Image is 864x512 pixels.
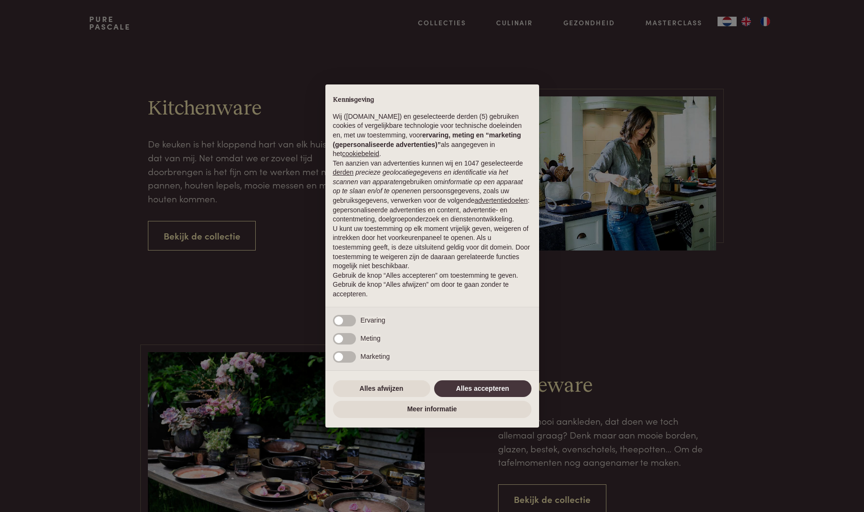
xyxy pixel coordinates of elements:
[333,131,521,148] strong: ervaring, meting en “marketing (gepersonaliseerde advertenties)”
[475,196,528,206] button: advertentiedoelen
[333,168,354,178] button: derden
[333,159,531,224] p: Ten aanzien van advertenties kunnen wij en 1047 geselecteerde gebruiken om en persoonsgegevens, z...
[342,150,379,157] a: cookiebeleid
[333,401,531,418] button: Meer informatie
[333,112,531,159] p: Wij ([DOMAIN_NAME]) en geselecteerde derden (5) gebruiken cookies of vergelijkbare technologie vo...
[333,380,430,397] button: Alles afwijzen
[333,178,523,195] em: informatie op een apparaat op te slaan en/of te openen
[333,96,531,104] h2: Kennisgeving
[361,334,381,342] span: Meting
[333,168,508,186] em: precieze geolocatiegegevens en identificatie via het scannen van apparaten
[361,316,385,324] span: Ervaring
[434,380,531,397] button: Alles accepteren
[333,224,531,271] p: U kunt uw toestemming op elk moment vrijelijk geven, weigeren of intrekken door het voorkeurenpan...
[333,271,531,299] p: Gebruik de knop “Alles accepteren” om toestemming te geven. Gebruik de knop “Alles afwijzen” om d...
[361,353,390,360] span: Marketing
